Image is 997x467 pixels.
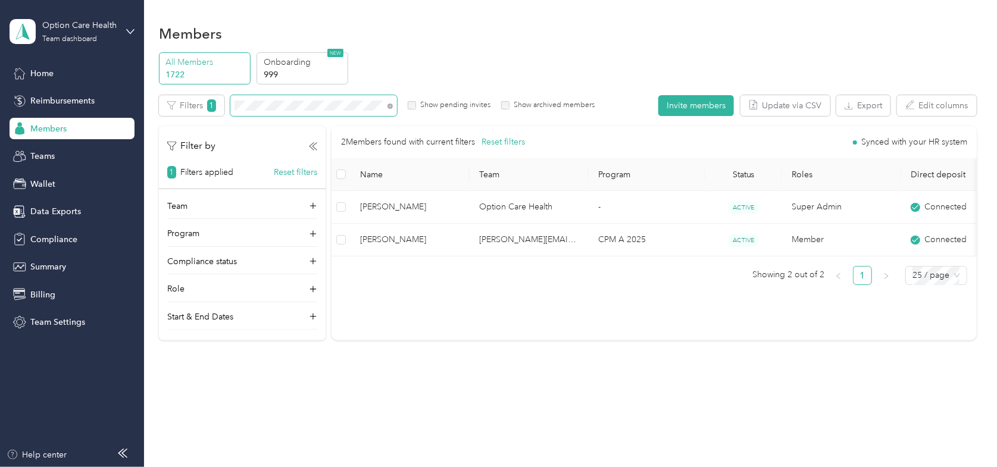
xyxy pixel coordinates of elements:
[829,266,848,285] li: Previous Page
[861,138,967,146] span: Synced with your HR system
[327,49,343,57] span: NEW
[470,158,589,191] th: Team
[165,68,246,81] p: 1722
[30,233,77,246] span: Compliance
[470,224,589,256] td: cathy.pihakis@optioncare.com
[360,200,460,214] span: [PERSON_NAME]
[877,266,896,285] li: Next Page
[924,200,967,214] span: Connected
[264,56,345,68] p: Onboarding
[30,95,95,107] span: Reimbursements
[167,311,233,323] p: Start & End Dates
[351,158,470,191] th: Name
[482,136,525,149] button: Reset filters
[42,36,97,43] div: Team dashboard
[510,100,595,111] label: Show archived members
[351,191,470,224] td: Harold Rabin
[30,67,54,80] span: Home
[30,150,55,162] span: Teams
[877,266,896,285] button: right
[167,227,199,240] p: Program
[589,191,705,224] td: -
[159,95,224,116] button: Filters1
[167,255,237,268] p: Compliance status
[274,166,317,178] button: Reset filters
[752,266,824,284] span: Showing 2 out of 2
[705,158,782,191] th: Status
[930,400,997,467] iframe: Everlance-gr Chat Button Frame
[167,166,176,178] span: 1
[30,261,66,273] span: Summary
[883,272,890,280] span: right
[854,267,871,284] a: 1
[30,316,85,328] span: Team Settings
[782,191,901,224] td: Super Admin
[836,95,890,116] button: Export
[835,272,842,280] span: left
[360,233,460,246] span: [PERSON_NAME]
[7,449,67,461] button: Help center
[829,266,848,285] button: left
[30,178,55,190] span: Wallet
[853,266,872,285] li: 1
[782,158,901,191] th: Roles
[416,100,491,111] label: Show pending invites
[589,158,705,191] th: Program
[30,205,81,218] span: Data Exports
[167,200,187,212] p: Team
[912,267,960,284] span: 25 / page
[589,224,705,256] td: CPM A 2025
[180,166,233,178] p: Filters applied
[729,202,758,214] span: ACTIVE
[360,170,460,180] span: Name
[207,99,216,112] span: 1
[782,224,901,256] td: Member
[351,224,470,256] td: Harold McCary
[341,136,475,149] p: 2 Members found with current filters
[897,95,977,116] button: Edit columns
[470,191,589,224] td: Option Care Health
[924,233,967,246] span: Connected
[264,68,345,81] p: 999
[729,234,758,247] span: ACTIVE
[42,19,117,32] div: Option Care Health
[167,139,215,153] p: Filter by
[30,289,55,301] span: Billing
[30,123,67,135] span: Members
[658,95,734,116] button: Invite members
[165,56,246,68] p: All Members
[905,266,967,285] div: Page Size
[159,27,222,40] h1: Members
[740,95,830,116] button: Update via CSV
[167,283,185,295] p: Role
